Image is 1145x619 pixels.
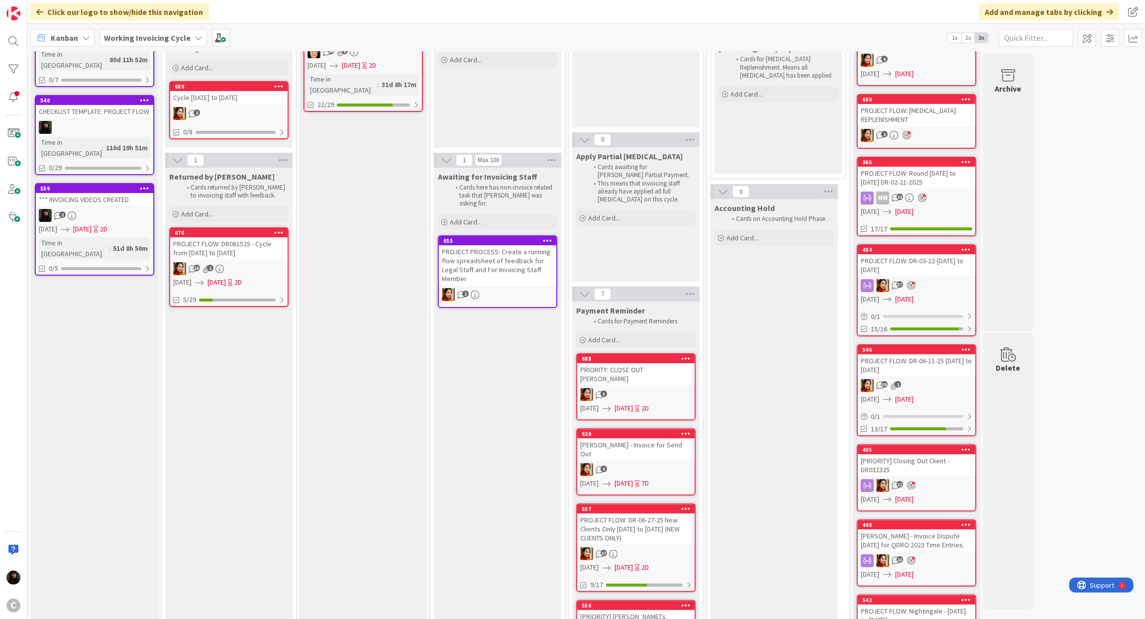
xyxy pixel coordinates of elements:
[641,562,649,573] div: 2D
[577,429,695,438] div: 620
[36,105,153,118] div: CHECKLIST TEMPLATE: PROJECT FLOW
[170,228,288,259] div: 676PROJECT FLOW: DR081525 - Cycle from [DATE] to [DATE]
[576,306,645,315] span: Payment Reminder
[995,83,1022,95] div: Archive
[194,109,200,116] span: 2
[727,233,758,242] span: Add Card...
[439,288,556,301] div: PM
[478,158,499,163] div: Max 100
[858,158,975,167] div: 365
[39,49,105,71] div: Time in [GEOGRAPHIC_DATA]
[858,379,975,392] div: PM
[895,394,914,405] span: [DATE]
[895,381,901,388] span: 1
[895,494,914,505] span: [DATE]
[857,19,976,86] a: PM[DATE][DATE]
[169,81,289,139] a: 689Cycle [DATE] to [DATE]PM0/8
[897,194,903,200] span: 21
[308,60,326,71] span: [DATE]
[858,310,975,323] div: 0/1
[862,159,975,166] div: 365
[715,203,775,213] span: Accounting Hold
[36,121,153,134] div: ES
[858,254,975,276] div: PROJECT FLOW: DR-03-22-[DATE] to [DATE]
[897,281,903,288] span: 37
[576,353,696,420] a: 688PRIORITY: CLOSE OUT [PERSON_NAME]PM[DATE][DATE]2D
[858,345,975,354] div: 546
[36,209,153,222] div: ES
[897,556,903,563] span: 13
[857,444,976,512] a: 405[PRIORITY] Closing Out Client - DR032325PM[DATE][DATE]
[102,142,104,153] span: :
[588,163,694,180] li: Cards awaiting for [PERSON_NAME] Partial Payment.
[857,519,976,587] a: 448[PERSON_NAME] - Invoice Dispute [DATE] for QDRO 2023 Time Entries.PM[DATE][DATE]
[439,236,556,245] div: 655
[6,6,20,20] img: Visit kanbanzone.com
[615,403,633,413] span: [DATE]
[181,209,213,218] span: Add Card...
[317,100,334,110] span: 22/29
[895,294,914,305] span: [DATE]
[36,96,153,105] div: 540
[876,554,889,567] img: PM
[181,184,287,200] li: Cards returned by [PERSON_NAME] to invoicing staff with feedback.
[858,129,975,142] div: PM
[857,94,976,149] a: 660PROJECT FLOW: [MEDICAL_DATA] REPLENISHMENTPM
[601,466,607,472] span: 5
[858,596,975,605] div: 542
[858,54,975,67] div: PM
[588,335,620,344] span: Add Card...
[462,291,469,297] span: 1
[857,244,976,336] a: 404PROJECT FLOW: DR-03-22-[DATE] to [DATE]PM[DATE][DATE]0/115/16
[439,245,556,285] div: PROJECT PROCESS: Create a running flow spreadsheet of feedback for Legal Staff and For Invoicing ...
[862,346,975,353] div: 546
[876,279,889,292] img: PM
[601,550,607,556] span: 17
[895,206,914,217] span: [DATE]
[862,446,975,453] div: 405
[858,520,975,551] div: 448[PERSON_NAME] - Invoice Dispute [DATE] for QDRO 2023 Time Entries.
[104,33,191,43] b: Working Invoicing Cycle
[590,580,603,590] span: 9/17
[379,79,419,90] div: 31d 8h 17m
[576,428,696,496] a: 620[PERSON_NAME] - Invoice for Send OutPM[DATE][DATE]7D
[40,185,153,192] div: 559
[438,235,557,308] a: 655PROJECT PROCESS: Create a running flow spreadsheet of feedback for Legal Staff and For Invoici...
[594,288,611,300] span: 7
[170,107,288,120] div: PM
[979,3,1119,21] div: Add and manage tabs by clicking
[895,569,914,580] span: [DATE]
[871,311,880,322] span: 0 / 1
[109,243,110,254] span: :
[858,167,975,189] div: PROJECT FLOW: Round [DATE] to [DATE] DR-02-21-2025
[105,54,107,65] span: :
[858,104,975,126] div: PROJECT FLOW: [MEDICAL_DATA] REPLENISHMENT
[450,55,482,64] span: Add Card...
[438,172,537,182] span: Awaiting for Invoicing Staff
[858,345,975,376] div: 546PROJECT FLOW: DR-06-11-25 [DATE] to [DATE]
[871,424,887,434] span: 13/17
[858,354,975,376] div: PROJECT FLOW: DR-06-11-25 [DATE] to [DATE]
[456,154,473,166] span: 1
[577,438,695,460] div: [PERSON_NAME] - Invoice for Send Out
[641,403,649,413] div: 2D
[49,75,58,85] span: 0/7
[861,494,879,505] span: [DATE]
[308,45,320,58] img: BL
[305,45,422,58] div: BL
[897,481,903,488] span: 11
[577,505,695,514] div: 557
[861,294,879,305] span: [DATE]
[861,129,874,142] img: PM
[858,158,975,189] div: 365PROJECT FLOW: Round [DATE] to [DATE] DR-02-21-2025
[21,1,45,13] span: Support
[641,478,649,489] div: 7D
[576,151,683,161] span: Apply Partial Retainer
[975,33,988,43] span: 3x
[861,569,879,580] span: [DATE]
[999,29,1073,47] input: Quick Filter...
[39,209,52,222] img: ES
[858,95,975,126] div: 660PROJECT FLOW: [MEDICAL_DATA] REPLENISHMENT
[577,505,695,544] div: 557PROJECT FLOW: DR-06-27-25 New Clients Only [DATE] to [DATE] (NEW CLIENTS ONLY)
[187,154,204,166] span: 1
